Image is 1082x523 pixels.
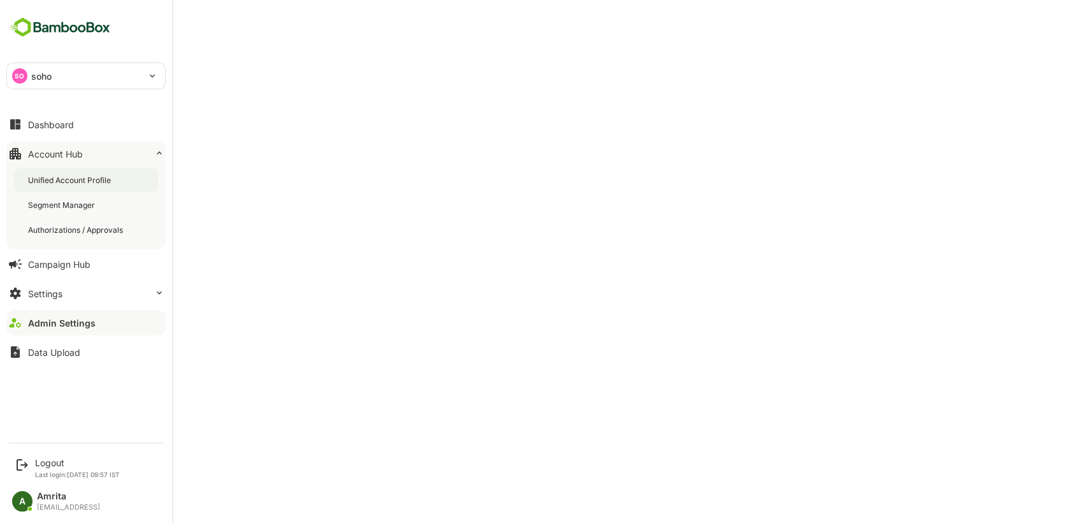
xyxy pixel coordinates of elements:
div: Unified Account Profile [28,175,113,186]
div: SO [12,68,27,84]
div: Logout [35,457,120,468]
div: SOsoho [7,63,165,89]
div: Segment Manager [28,200,97,210]
div: Data Upload [28,347,80,358]
p: Last login: [DATE] 09:57 IST [35,471,120,478]
div: Account Hub [28,149,83,159]
button: Settings [6,281,166,306]
div: Amrita [37,491,100,502]
img: BambooboxFullLogoMark.5f36c76dfaba33ec1ec1367b70bb1252.svg [6,15,114,40]
div: Dashboard [28,119,74,130]
div: Admin Settings [28,318,96,328]
div: A [12,491,32,512]
p: soho [31,70,52,83]
div: [EMAIL_ADDRESS] [37,503,100,512]
div: Authorizations / Approvals [28,225,126,235]
button: Dashboard [6,112,166,137]
button: Campaign Hub [6,251,166,277]
div: Settings [28,288,62,299]
div: Campaign Hub [28,259,90,270]
button: Data Upload [6,339,166,365]
button: Account Hub [6,141,166,166]
button: Admin Settings [6,310,166,335]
